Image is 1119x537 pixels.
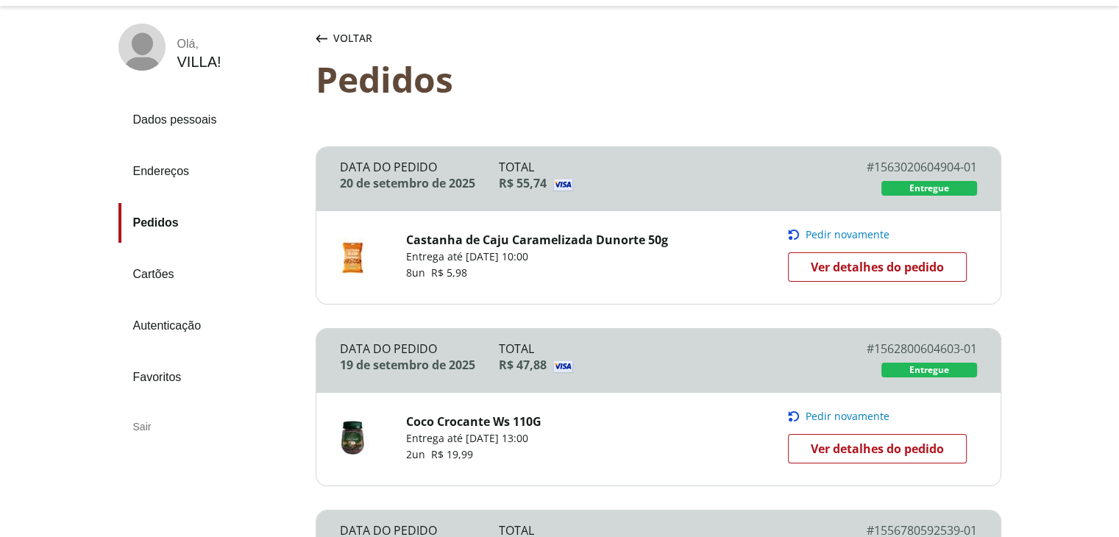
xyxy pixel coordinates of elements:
[118,100,304,140] a: Dados pessoais
[817,159,977,175] div: # 1563020604904-01
[499,175,817,191] div: R$ 55,74
[406,249,668,264] p: Entrega até [DATE] 10:00
[118,255,304,294] a: Cartões
[431,266,467,280] span: R$ 5,98
[806,410,889,422] span: Pedir novamente
[788,252,967,282] a: Ver detalhes do pedido
[340,159,500,175] div: Data do Pedido
[118,203,304,243] a: Pedidos
[313,24,375,53] button: Voltar
[177,38,221,51] div: Olá ,
[406,266,431,280] span: 8 un
[406,447,431,461] span: 2 un
[118,152,304,191] a: Endereços
[340,357,500,373] div: 19 de setembro de 2025
[817,341,977,357] div: # 1562800604603-01
[909,364,949,376] span: Entregue
[118,409,304,444] div: Sair
[406,413,541,430] a: Coco Crocante Ws 110G
[553,178,847,191] img: Visa
[340,175,500,191] div: 20 de setembro de 2025
[499,357,817,373] div: R$ 47,88
[118,306,304,346] a: Autenticação
[788,410,976,422] button: Pedir novamente
[177,54,221,71] div: VILLA !
[118,358,304,397] a: Favoritos
[788,434,967,463] a: Ver detalhes do pedido
[340,341,500,357] div: Data do Pedido
[788,229,976,241] button: Pedir novamente
[499,159,817,175] div: Total
[811,256,944,278] span: Ver detalhes do pedido
[811,438,944,460] span: Ver detalhes do pedido
[334,419,371,456] img: Coco Crocante Ws 110G
[406,431,541,446] p: Entrega até [DATE] 13:00
[333,31,372,46] span: Voltar
[334,238,371,274] img: Castanha de Caju Caramelizada Dunorte 50g
[806,229,889,241] span: Pedir novamente
[406,232,668,248] a: Castanha de Caju Caramelizada Dunorte 50g
[316,59,1001,99] div: Pedidos
[909,182,949,194] span: Entregue
[431,447,473,461] span: R$ 19,99
[553,360,847,373] img: Visa
[499,341,817,357] div: Total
